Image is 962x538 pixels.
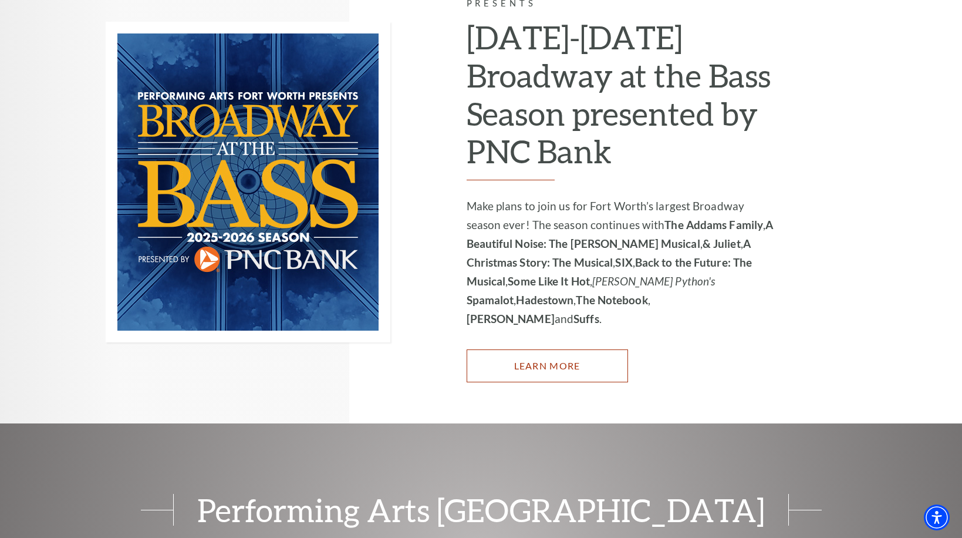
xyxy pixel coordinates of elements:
[467,255,752,288] strong: Back to the Future: The Musical
[467,312,555,325] strong: [PERSON_NAME]
[573,312,599,325] strong: Suffs
[516,293,573,307] strong: Hadestown
[592,274,715,288] em: [PERSON_NAME] Python's
[664,218,763,231] strong: The Addams Family
[467,218,774,250] strong: A Beautiful Noise: The [PERSON_NAME] Musical
[467,349,628,382] a: Learn More 2025-2026 Broadway at the Bass Season presented by PNC Bank
[173,494,789,526] span: Performing Arts [GEOGRAPHIC_DATA]
[924,505,950,530] div: Accessibility Menu
[703,237,741,250] strong: & Juliet
[615,255,632,269] strong: SIX
[467,18,781,180] h2: [DATE]-[DATE] Broadway at the Bass Season presented by PNC Bank
[508,274,590,288] strong: Some Like It Hot
[106,22,390,342] img: Performing Arts Fort Worth Presents
[576,293,647,307] strong: The Notebook
[467,293,514,307] strong: Spamalot
[467,197,781,328] p: Make plans to join us for Fort Worth’s largest Broadway season ever! The season continues with , ...
[467,237,751,269] strong: A Christmas Story: The Musical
